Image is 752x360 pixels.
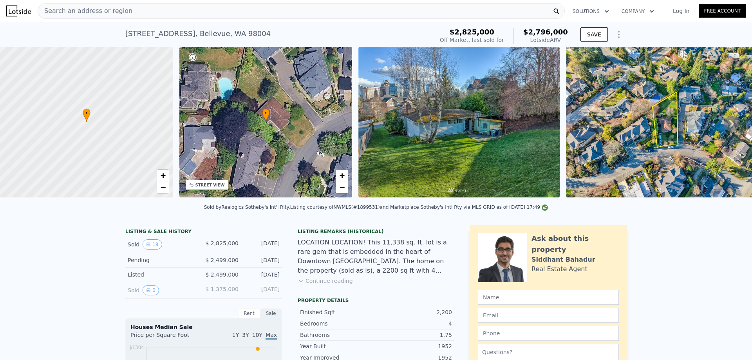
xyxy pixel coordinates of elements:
[566,4,615,18] button: Solutions
[580,27,608,42] button: SAVE
[238,308,260,318] div: Rent
[245,271,280,279] div: [DATE]
[478,290,619,305] input: Name
[336,181,348,193] a: Zoom out
[531,233,619,255] div: Ask about this property
[358,47,559,197] img: Sale: 117718645 Parcel: 97913634
[336,170,348,181] a: Zoom in
[83,110,90,117] span: •
[128,271,197,279] div: Listed
[125,28,271,39] div: [STREET_ADDRESS] , Bellevue , WA 98004
[663,7,699,15] a: Log In
[478,326,619,341] input: Phone
[204,204,290,210] div: Sold by Realogics Sotheby's Int'l Rlty .
[205,257,239,263] span: $ 2,499,000
[300,320,376,327] div: Bedrooms
[160,170,165,180] span: +
[298,228,454,235] div: Listing Remarks (Historical)
[523,36,568,44] div: Lotside ARV
[478,308,619,323] input: Email
[130,331,204,344] div: Price per Square Foot
[252,332,262,338] span: 10Y
[290,204,548,210] div: Listing courtesy of NWMLS (#1899531) and Marketplace Sotheby's Intl Rty via MLS GRID as of [DATE]...
[195,182,225,188] div: STREET VIEW
[340,182,345,192] span: −
[340,170,345,180] span: +
[130,323,277,331] div: Houses Median Sale
[531,264,587,274] div: Real Estate Agent
[376,331,452,339] div: 1.75
[129,345,144,350] tspan: $1304
[160,182,165,192] span: −
[262,110,270,117] span: •
[523,28,568,36] span: $2,796,000
[245,285,280,295] div: [DATE]
[245,256,280,264] div: [DATE]
[128,239,197,250] div: Sold
[6,5,31,16] img: Lotside
[450,28,494,36] span: $2,825,000
[300,308,376,316] div: Finished Sqft
[143,239,162,250] button: View historical data
[157,181,169,193] a: Zoom out
[83,109,90,122] div: •
[531,255,595,264] div: Siddhant Bahadur
[245,239,280,250] div: [DATE]
[157,170,169,181] a: Zoom in
[376,342,452,350] div: 1952
[376,320,452,327] div: 4
[262,109,270,122] div: •
[611,27,627,42] button: Show Options
[298,277,353,285] button: Continue reading
[699,4,746,18] a: Free Account
[232,332,239,338] span: 1Y
[128,285,197,295] div: Sold
[128,256,197,264] div: Pending
[205,286,239,292] span: $ 1,375,000
[300,342,376,350] div: Year Built
[542,204,548,211] img: NWMLS Logo
[205,240,239,246] span: $ 2,825,000
[266,332,277,340] span: Max
[298,238,454,275] div: LOCATION LOCATION! This 11,338 sq. ft. lot is a rare gem that is embedded in the heart of Downtow...
[300,331,376,339] div: Bathrooms
[38,6,132,16] span: Search an address or region
[298,297,454,304] div: Property details
[242,332,249,338] span: 3Y
[376,308,452,316] div: 2,200
[615,4,660,18] button: Company
[205,271,239,278] span: $ 2,499,000
[125,228,282,236] div: LISTING & SALE HISTORY
[260,308,282,318] div: Sale
[440,36,504,44] div: Off Market, last sold for
[143,285,159,295] button: View historical data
